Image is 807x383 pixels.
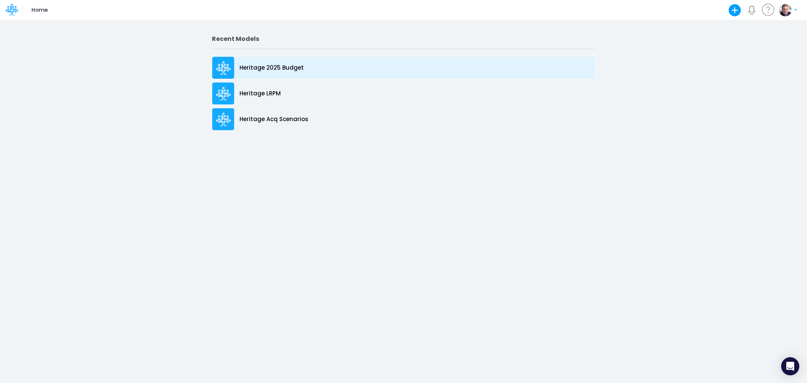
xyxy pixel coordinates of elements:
a: Heritage Acq Scenarios [212,106,595,132]
p: Heritage LRPM [240,89,281,98]
p: Heritage 2025 Budget [240,64,304,72]
a: Heritage LRPM [212,81,595,106]
h2: Recent Models [212,35,595,42]
div: Open Intercom Messenger [781,357,799,375]
a: Heritage 2025 Budget [212,55,595,81]
p: Home [31,6,48,14]
p: Heritage Acq Scenarios [240,115,309,124]
a: Notifications [748,6,756,14]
